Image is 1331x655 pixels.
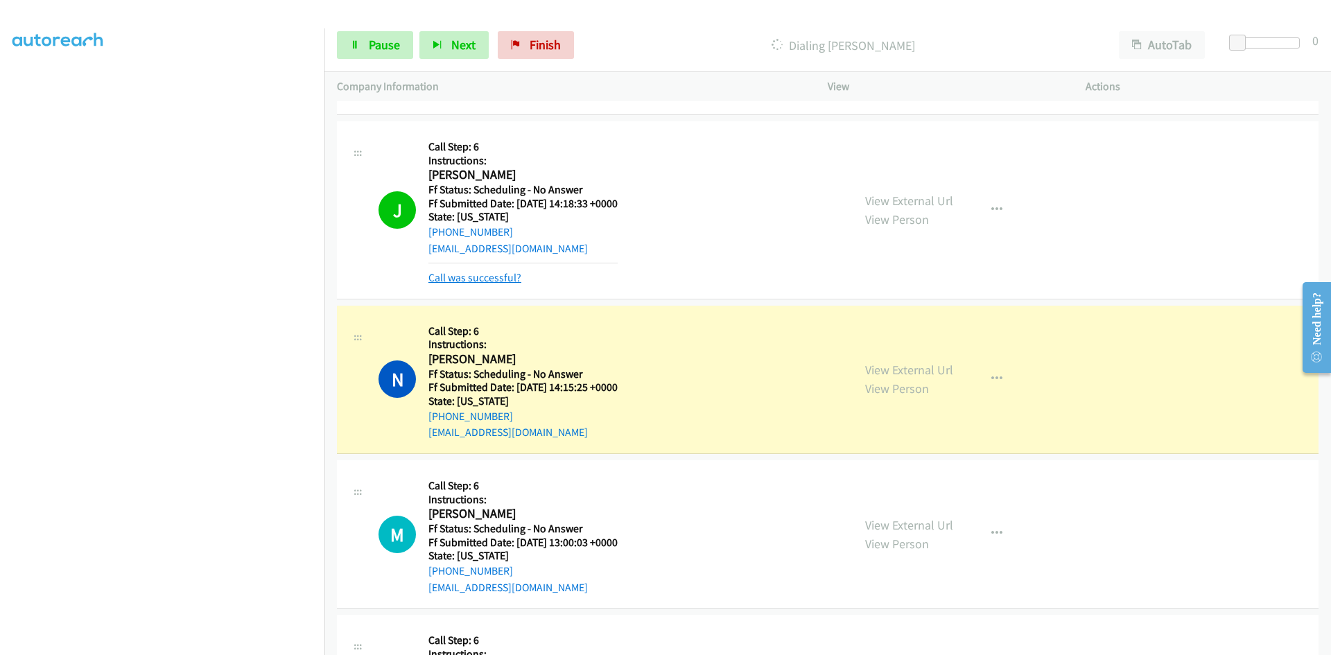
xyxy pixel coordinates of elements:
h5: Ff Submitted Date: [DATE] 14:18:33 +0000 [428,197,618,211]
h5: Instructions: [428,338,618,351]
h2: [PERSON_NAME] [428,351,618,367]
div: Delay between calls (in seconds) [1236,37,1300,49]
button: Next [419,31,489,59]
span: Pause [369,37,400,53]
a: Finish [498,31,574,59]
button: AutoTab [1119,31,1205,59]
h5: Ff Status: Scheduling - No Answer [428,367,618,381]
h5: Ff Submitted Date: [DATE] 13:00:03 +0000 [428,536,618,550]
h5: Ff Status: Scheduling - No Answer [428,522,618,536]
a: [EMAIL_ADDRESS][DOMAIN_NAME] [428,426,588,439]
a: [EMAIL_ADDRESS][DOMAIN_NAME] [428,242,588,255]
h2: [PERSON_NAME] [428,167,618,183]
a: View Person [865,536,929,552]
a: View External Url [865,362,953,378]
span: Next [451,37,476,53]
p: Actions [1086,78,1319,95]
a: View Person [865,381,929,396]
h5: Call Step: 6 [428,324,618,338]
a: View External Url [865,517,953,533]
p: View [828,78,1061,95]
a: [PHONE_NUMBER] [428,225,513,238]
h1: M [379,516,416,553]
h5: Call Step: 6 [428,479,618,493]
a: [PHONE_NUMBER] [428,564,513,577]
div: 0 [1312,31,1319,50]
a: Pause [337,31,413,59]
a: View Person [865,211,929,227]
h5: Ff Submitted Date: [DATE] 14:15:25 +0000 [428,381,618,394]
p: Dialing [PERSON_NAME] [593,36,1094,55]
h5: State: [US_STATE] [428,210,618,224]
h5: Instructions: [428,154,618,168]
h5: Call Step: 6 [428,140,618,154]
h5: Ff Status: Scheduling - No Answer [428,183,618,197]
p: Company Information [337,78,803,95]
a: Call was successful? [428,271,521,284]
h1: N [379,360,416,398]
h5: Instructions: [428,493,618,507]
div: The call is yet to be attempted [379,516,416,553]
h2: [PERSON_NAME] [428,506,618,522]
a: [PHONE_NUMBER] [428,410,513,423]
h5: State: [US_STATE] [428,394,618,408]
a: [EMAIL_ADDRESS][DOMAIN_NAME] [428,581,588,594]
h5: Call Step: 6 [428,634,618,647]
span: Finish [530,37,561,53]
h1: J [379,191,416,229]
a: View External Url [865,193,953,209]
iframe: Resource Center [1291,272,1331,383]
h5: State: [US_STATE] [428,549,618,563]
